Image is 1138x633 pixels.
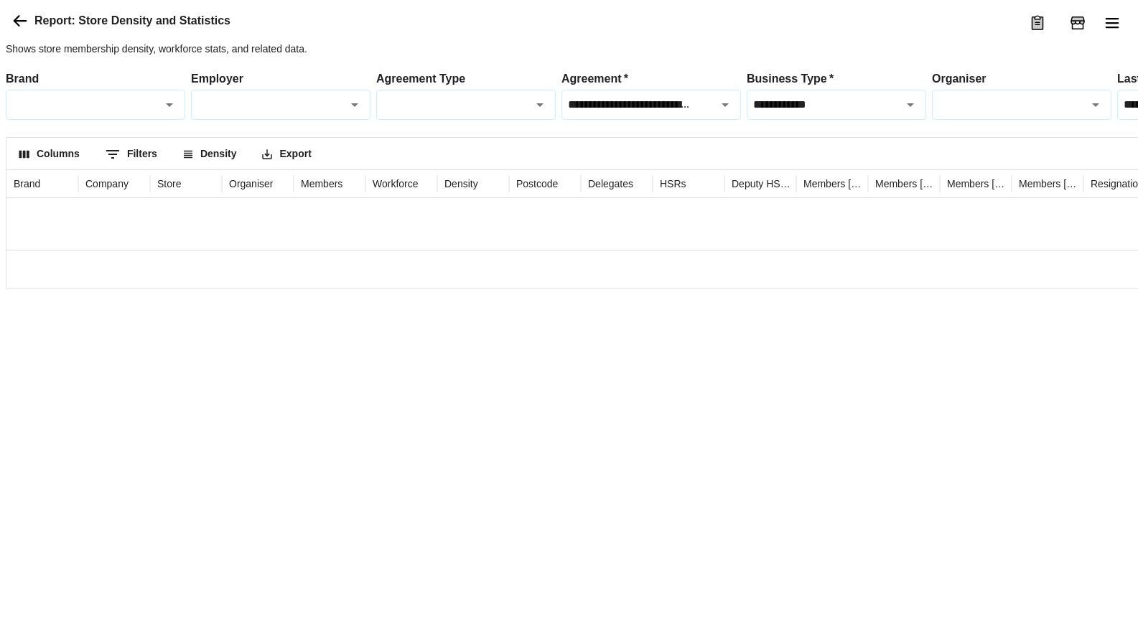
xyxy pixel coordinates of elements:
div: Deputy HSRs [732,178,792,189]
button: Open [1086,95,1106,115]
div: Store [157,178,181,189]
div: Members [301,178,342,189]
div: Organiser [229,178,273,189]
button: menu [1095,6,1129,40]
div: Optional organiser to filter the results [932,62,1111,120]
div: Agreement type (e.g., eba or award) [376,62,556,120]
div: Members [DATE] [947,178,1007,189]
button: Select columns [8,143,91,164]
div: HSRs [660,178,686,189]
button: Density [172,143,248,164]
div: Workforce [373,178,419,189]
div: Members [DATE] [1019,178,1079,189]
button: Open [715,95,735,115]
div: Postcode [516,178,558,189]
div: Non-optional agreement gid parameter from lookup [561,62,741,120]
div: Density [444,178,478,189]
div: Optional brand to filter the results [6,62,185,120]
div: Non-optional business (employer category type) gid parameter from lookup [747,62,926,120]
button: Open [530,95,550,115]
button: Open [900,95,920,115]
button: Add Store Visit [1060,6,1095,40]
button: menu [1020,6,1055,40]
div: Company [85,178,129,189]
label: Agreement [561,70,741,87]
div: Members [DATE] [875,178,936,189]
label: Business Type [747,70,926,87]
button: Show filters [94,143,169,166]
div: Members [DATE] [803,178,864,189]
button: Export [251,143,322,164]
button: Open [159,95,179,115]
div: Delegates [588,178,633,189]
div: Optional employer to filter the results [191,62,370,120]
div: Brand [14,178,40,189]
button: Open [345,95,365,115]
